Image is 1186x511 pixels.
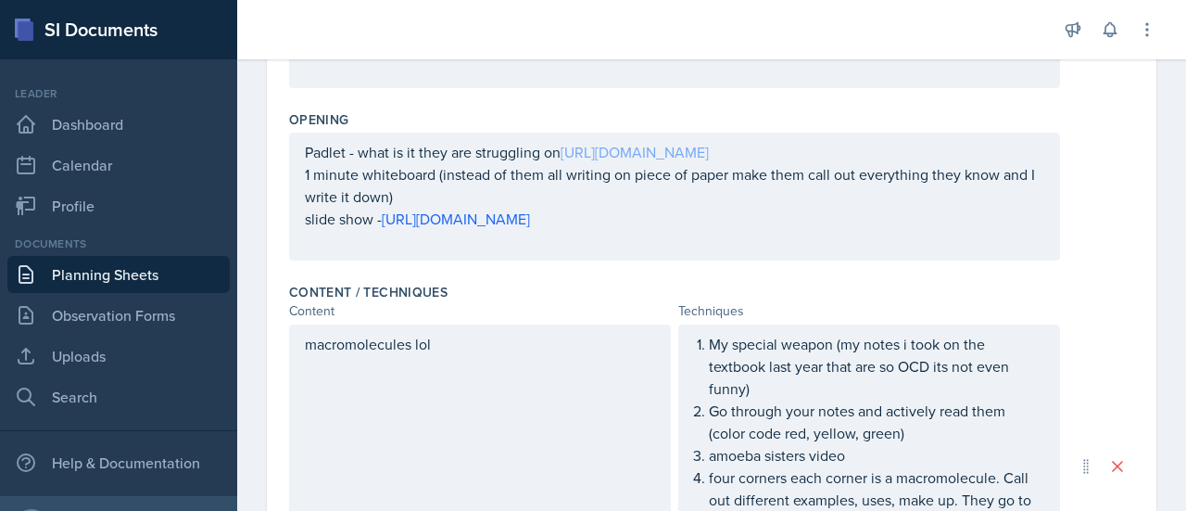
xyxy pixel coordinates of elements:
[305,141,1044,163] p: Padlet - what is it they are struggling on
[7,297,230,334] a: Observation Forms
[7,106,230,143] a: Dashboard
[289,301,671,321] div: Content
[382,209,530,229] a: [URL][DOMAIN_NAME]
[7,444,230,481] div: Help & Documentation
[678,301,1060,321] div: Techniques
[561,142,709,162] a: [URL][DOMAIN_NAME]
[305,333,655,355] p: macromolecules lol
[305,208,1044,230] p: slide show -
[289,110,348,129] label: Opening
[7,85,230,102] div: Leader
[7,147,230,184] a: Calendar
[7,236,230,252] div: Documents
[7,378,230,415] a: Search
[7,256,230,293] a: Planning Sheets
[709,333,1044,400] p: My special weapon (my notes i took on the textbook last year that are so OCD its not even funny)
[7,187,230,224] a: Profile
[305,163,1044,208] p: 1 minute whiteboard (instead of them all writing on piece of paper make them call out everything ...
[709,400,1044,444] p: Go through your notes and actively read them (color code red, yellow, green)
[289,283,448,301] label: Content / Techniques
[7,338,230,375] a: Uploads
[709,444,1044,466] p: amoeba sisters video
